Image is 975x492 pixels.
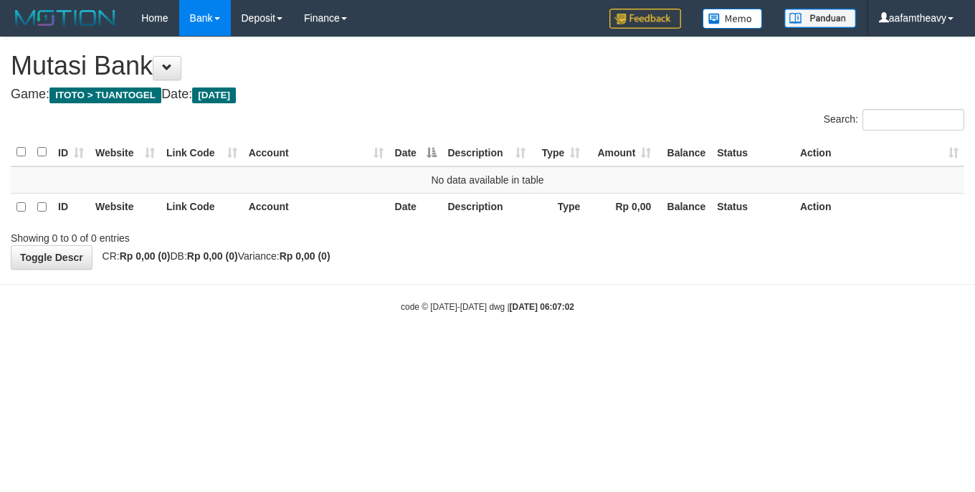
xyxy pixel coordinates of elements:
[609,9,681,29] img: Feedback.jpg
[442,193,532,221] th: Description
[90,193,161,221] th: Website
[711,138,794,166] th: Status
[586,138,657,166] th: Amount: activate to sort column ascending
[11,87,964,102] h4: Game: Date:
[784,9,856,28] img: panduan.png
[95,250,330,262] span: CR: DB: Variance:
[531,138,586,166] th: Type: activate to sort column ascending
[862,109,964,131] input: Search:
[711,193,794,221] th: Status
[11,225,396,245] div: Showing 0 to 0 of 0 entries
[389,193,442,221] th: Date
[401,302,574,312] small: code © [DATE]-[DATE] dwg |
[161,193,243,221] th: Link Code
[389,138,442,166] th: Date: activate to sort column descending
[243,193,389,221] th: Account
[161,138,243,166] th: Link Code: activate to sort column ascending
[657,193,711,221] th: Balance
[794,138,964,166] th: Action: activate to sort column ascending
[510,302,574,312] strong: [DATE] 06:07:02
[824,109,964,131] label: Search:
[794,193,964,221] th: Action
[52,193,90,221] th: ID
[11,7,120,29] img: MOTION_logo.png
[280,250,330,262] strong: Rp 0,00 (0)
[52,138,90,166] th: ID: activate to sort column ascending
[657,138,711,166] th: Balance
[11,166,964,194] td: No data available in table
[442,138,532,166] th: Description: activate to sort column ascending
[49,87,161,103] span: ITOTO > TUANTOGEL
[90,138,161,166] th: Website: activate to sort column ascending
[243,138,389,166] th: Account: activate to sort column ascending
[703,9,763,29] img: Button%20Memo.svg
[586,193,657,221] th: Rp 0,00
[11,52,964,80] h1: Mutasi Bank
[120,250,171,262] strong: Rp 0,00 (0)
[11,245,92,270] a: Toggle Descr
[187,250,238,262] strong: Rp 0,00 (0)
[531,193,586,221] th: Type
[192,87,236,103] span: [DATE]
